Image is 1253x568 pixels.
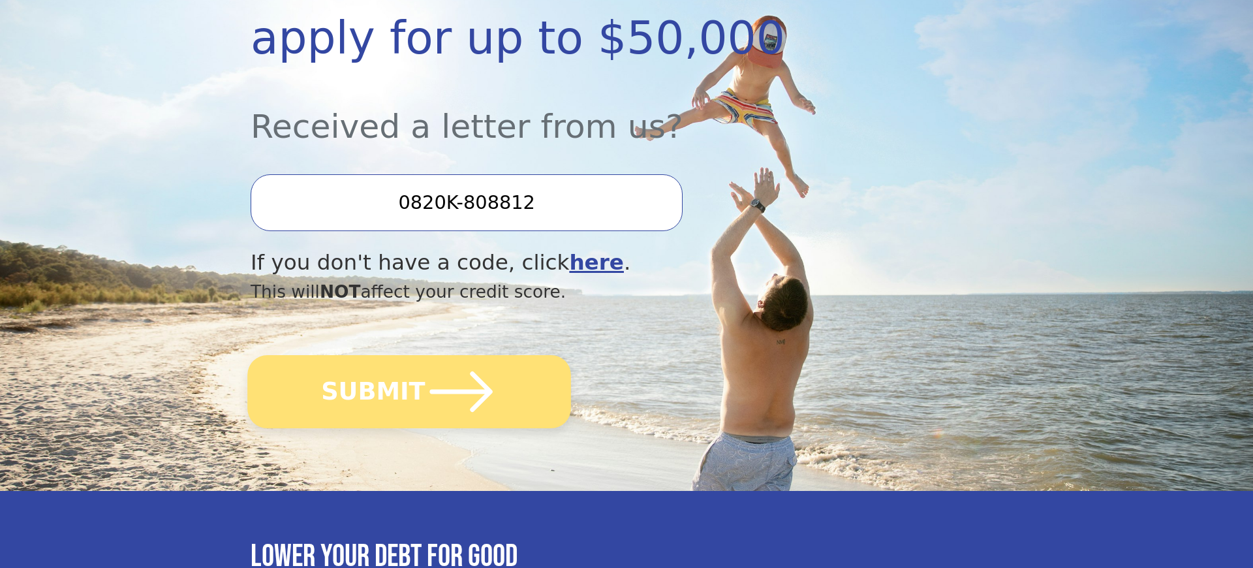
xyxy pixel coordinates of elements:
[251,72,889,151] div: Received a letter from us?
[247,355,571,428] button: SUBMIT
[251,174,683,230] input: Enter your Offer Code:
[251,279,889,305] div: This will affect your credit score.
[251,247,889,279] div: If you don't have a code, click .
[569,250,624,275] a: here
[320,281,361,302] span: NOT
